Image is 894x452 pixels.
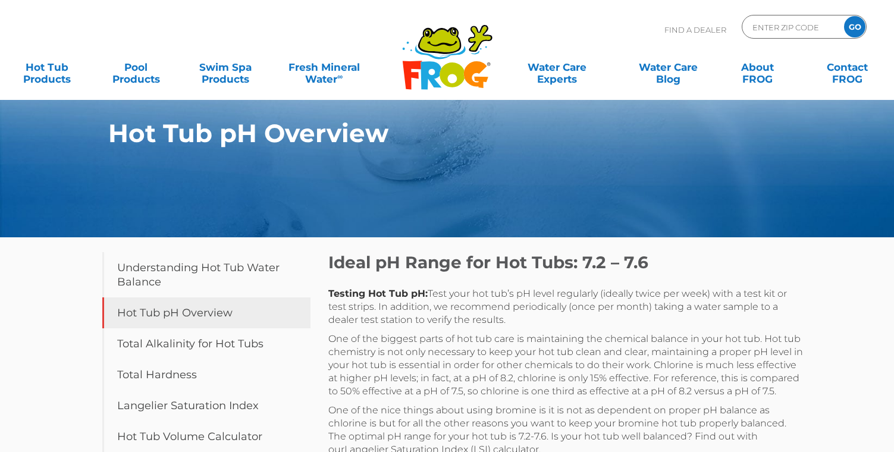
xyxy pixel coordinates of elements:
[101,55,171,79] a: PoolProducts
[191,55,261,79] a: Swim SpaProducts
[328,252,804,272] h2: Ideal pH Range for Hot Tubs: 7.2 – 7.6
[633,55,703,79] a: Water CareBlog
[328,332,804,398] p: One of the biggest parts of hot tub care is maintaining the chemical balance in your hot tub. Hot...
[664,15,726,45] p: Find A Dealer
[280,55,367,79] a: Fresh MineralWater∞
[328,288,428,299] span: Testing Hot Tub pH:
[751,18,832,36] input: Zip Code Form
[328,287,804,327] p: Test your hot tub’s pH level regularly (ideally twice per week) with a test kit or test strips. I...
[500,55,613,79] a: Water CareExperts
[844,16,865,37] input: GO
[723,55,792,79] a: AboutFROG
[108,119,733,147] h1: Hot Tub pH Overview
[813,55,882,79] a: ContactFROG
[102,328,310,359] a: Total Alkalinity for Hot Tubs
[337,72,343,81] sup: ∞
[12,55,81,79] a: Hot TubProducts
[102,421,310,452] a: Hot Tub Volume Calculator
[102,359,310,390] a: Total Hardness
[102,390,310,421] a: Langelier Saturation Index
[102,252,310,297] a: Understanding Hot Tub Water Balance
[102,297,310,328] a: Hot Tub pH Overview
